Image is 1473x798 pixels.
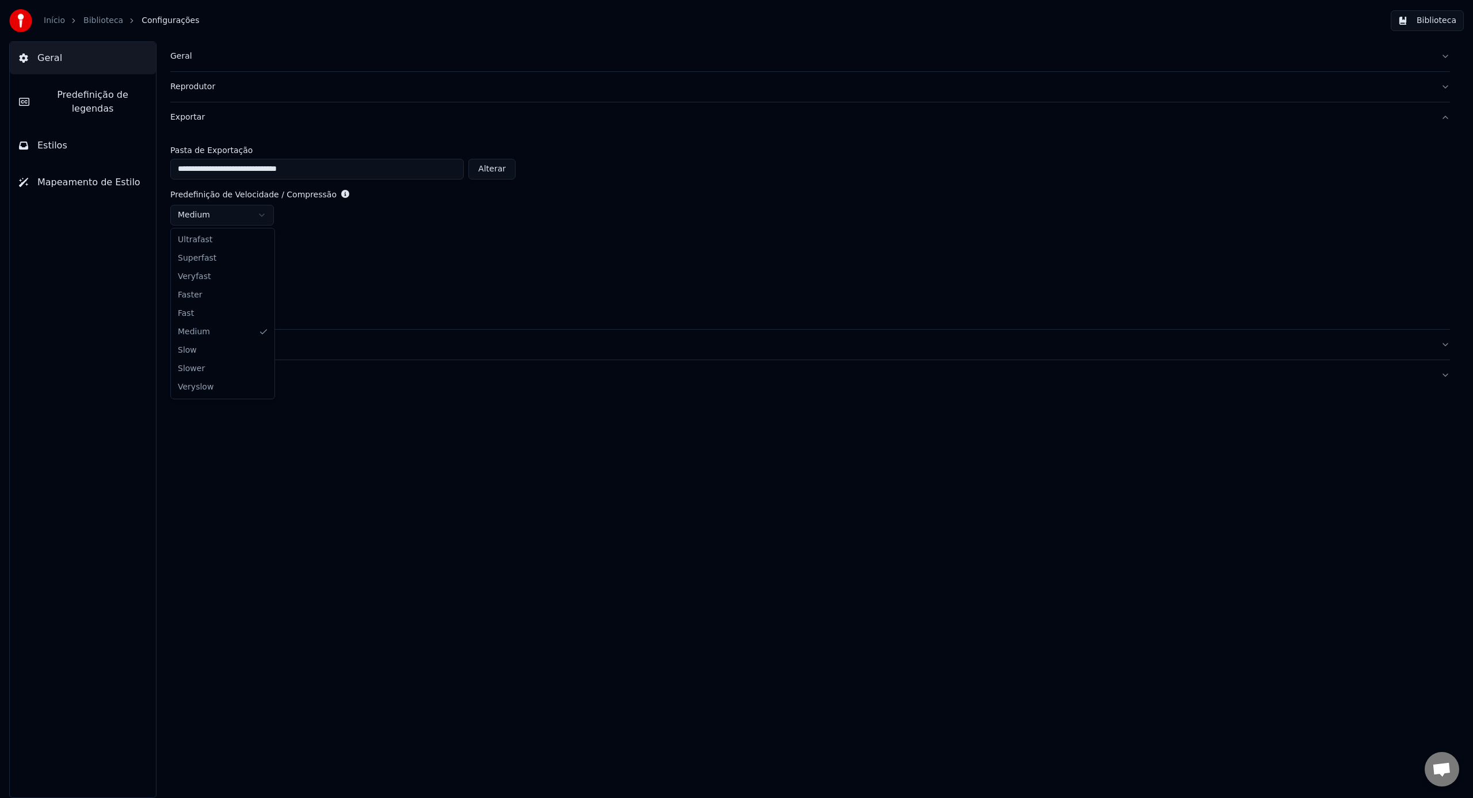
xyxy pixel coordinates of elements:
span: veryslow [178,381,213,393]
span: slow [178,345,197,356]
span: superfast [178,253,216,264]
span: slower [178,363,205,375]
span: veryfast [178,271,211,282]
span: faster [178,289,203,301]
span: medium [178,326,210,338]
span: ultrafast [178,234,212,246]
span: fast [178,308,194,319]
